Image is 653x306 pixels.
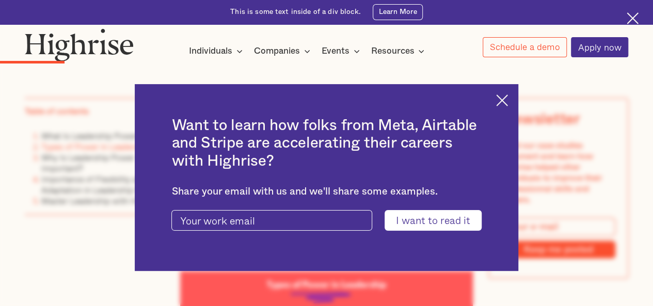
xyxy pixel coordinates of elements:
[171,210,481,230] form: current-ascender-blog-article-modal-form
[571,37,628,57] a: Apply now
[25,28,134,61] img: Highrise logo
[371,45,414,57] div: Resources
[171,117,481,170] h2: Want to learn how folks from Meta, Airtable and Stripe are accelerating their careers with Highrise?
[371,45,427,57] div: Resources
[189,45,246,57] div: Individuals
[230,7,361,17] div: This is some text inside of a div block.
[385,210,481,230] input: I want to read it
[627,12,639,24] img: Cross icon
[189,45,232,57] div: Individuals
[483,37,567,57] a: Schedule a demo
[496,94,508,106] img: Cross icon
[373,4,423,20] a: Learn More
[254,45,300,57] div: Companies
[322,45,363,57] div: Events
[171,210,372,230] input: Your work email
[254,45,313,57] div: Companies
[171,186,481,198] div: Share your email with us and we'll share some examples.
[322,45,349,57] div: Events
